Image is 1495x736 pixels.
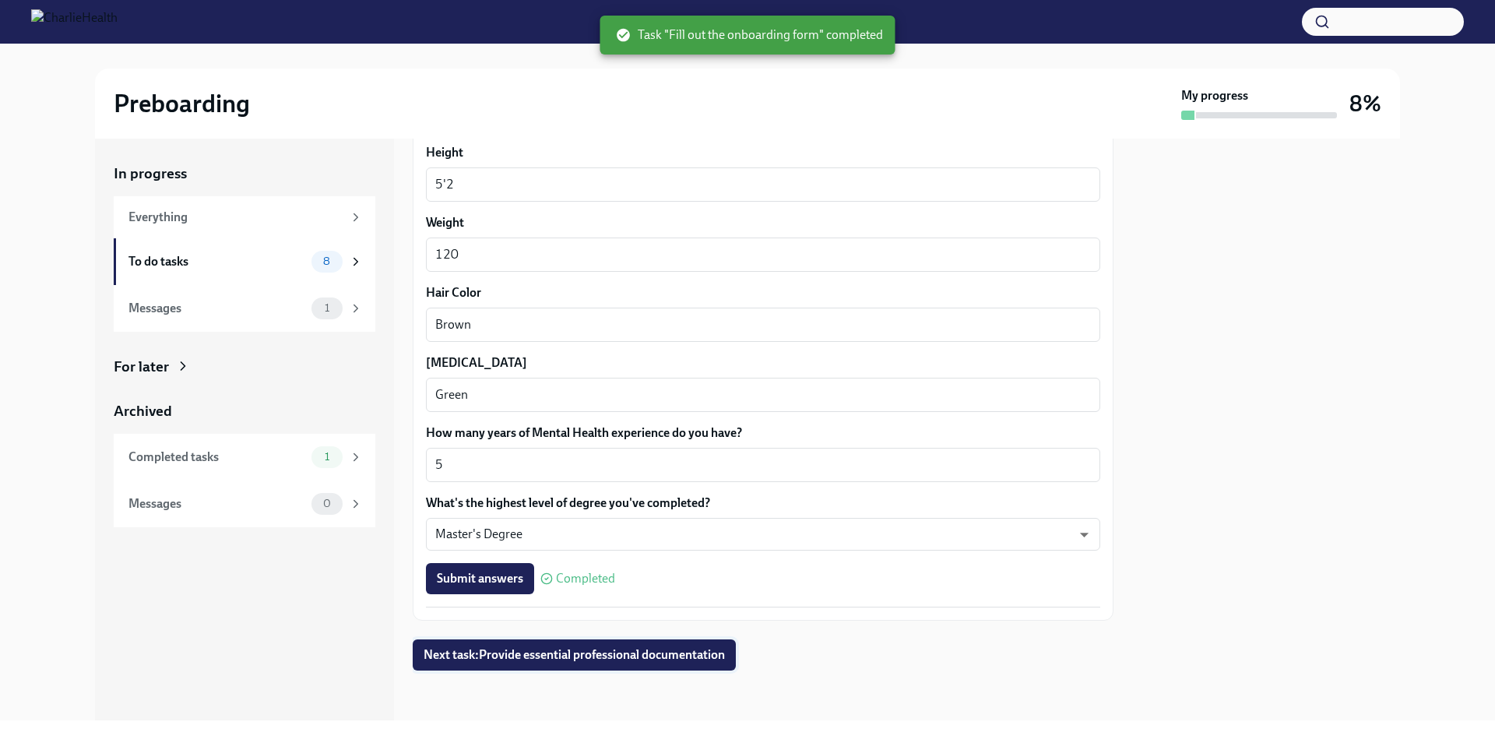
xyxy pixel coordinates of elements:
span: Submit answers [437,571,523,586]
span: Task "Fill out the onboarding form" completed [616,26,883,44]
div: Messages [128,495,305,512]
a: Messages1 [114,285,375,332]
img: CharlieHealth [31,9,118,34]
label: Hair Color [426,284,1100,301]
textarea: Brown [435,315,1091,334]
a: To do tasks8 [114,238,375,285]
div: To do tasks [128,253,305,270]
div: For later [114,357,169,377]
h3: 8% [1349,90,1381,118]
span: 8 [314,255,339,267]
textarea: Green [435,386,1091,404]
label: Weight [426,214,1100,231]
a: For later [114,357,375,377]
span: 0 [314,498,340,509]
label: Height [426,144,1100,161]
a: Everything [114,196,375,238]
a: Messages0 [114,481,375,527]
label: What's the highest level of degree you've completed? [426,495,1100,512]
div: Master's Degree [426,518,1100,551]
textarea: 120 [435,245,1091,264]
button: Submit answers [426,563,534,594]
textarea: 5 [435,456,1091,474]
div: Completed tasks [128,449,305,466]
h2: Preboarding [114,88,250,119]
label: [MEDICAL_DATA] [426,354,1100,372]
span: 1 [315,451,339,463]
span: 1 [315,302,339,314]
a: Completed tasks1 [114,434,375,481]
span: Completed [556,572,615,585]
textarea: 5'2 [435,175,1091,194]
label: How many years of Mental Health experience do you have? [426,424,1100,442]
button: Next task:Provide essential professional documentation [413,639,736,671]
a: In progress [114,164,375,184]
span: Next task : Provide essential professional documentation [424,647,725,663]
div: Everything [128,209,343,226]
a: Archived [114,401,375,421]
strong: My progress [1181,87,1248,104]
div: Messages [128,300,305,317]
